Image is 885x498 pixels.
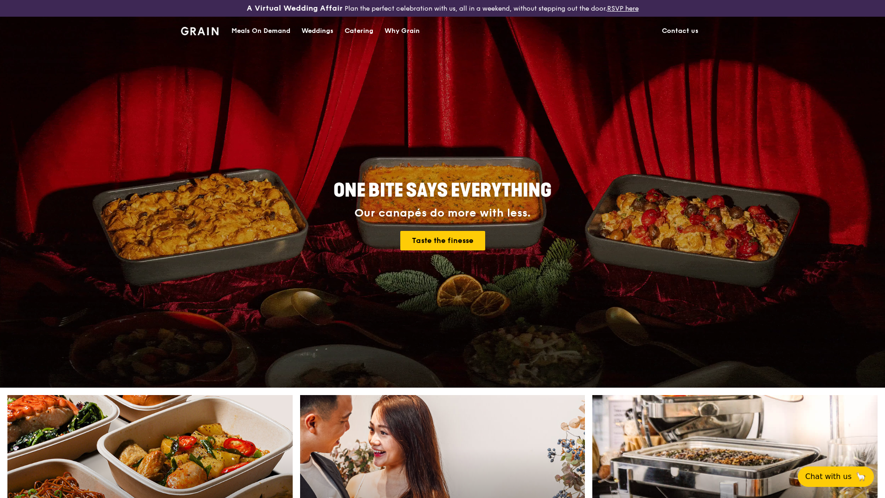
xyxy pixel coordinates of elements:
[656,17,704,45] a: Contact us
[805,471,852,482] span: Chat with us
[855,471,866,482] span: 🦙
[181,16,218,44] a: GrainGrain
[798,466,874,487] button: Chat with us🦙
[175,4,710,13] div: Plan the perfect celebration with us, all in a weekend, without stepping out the door.
[296,17,339,45] a: Weddings
[379,17,425,45] a: Why Grain
[339,17,379,45] a: Catering
[301,17,333,45] div: Weddings
[231,17,290,45] div: Meals On Demand
[345,17,373,45] div: Catering
[400,231,485,250] a: Taste the finesse
[607,5,639,13] a: RSVP here
[385,17,420,45] div: Why Grain
[181,27,218,35] img: Grain
[247,4,343,13] h3: A Virtual Wedding Affair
